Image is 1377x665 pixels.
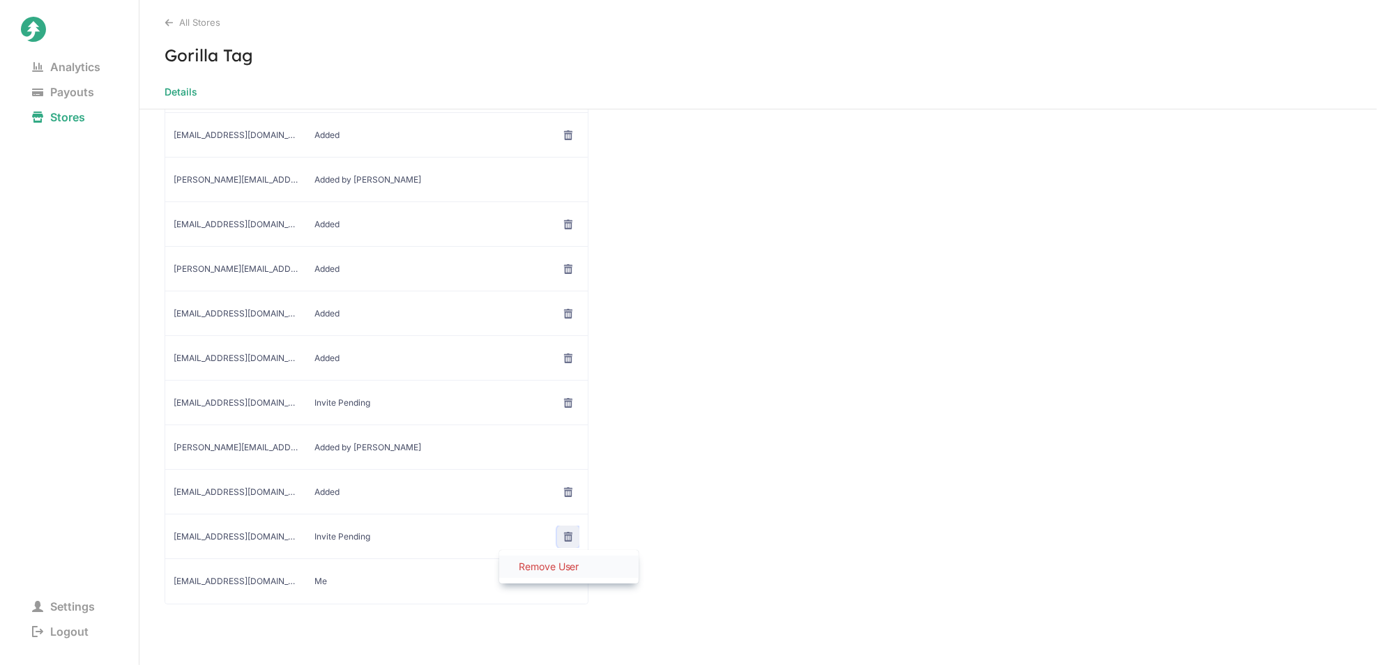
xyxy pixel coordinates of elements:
[174,531,298,542] span: tesst@anotheraxiom.com
[314,397,439,408] span: Invite Pending
[314,531,439,542] span: Invite Pending
[174,487,298,498] span: davidn@anotheraxiom.com
[314,576,439,587] span: Me
[314,442,439,453] span: Added by Juniper
[174,353,298,364] span: kerestell@anotheraxiom.com
[314,353,439,364] span: Added
[314,130,439,141] span: Added
[174,130,298,141] span: accountingteam@anotheraxiom.com
[21,57,112,77] span: Analytics
[21,82,105,102] span: Payouts
[519,560,619,574] span: Remove User
[314,487,439,498] span: Added
[21,622,100,641] span: Logout
[21,597,106,616] span: Settings
[314,308,439,319] span: Added
[174,308,298,319] span: eliea@anotheraxiom.com
[21,107,96,127] span: Stores
[314,174,439,185] span: Added by Juniper
[314,219,439,230] span: Added
[174,397,298,408] span: tessthor@anotheraxiom.com
[174,263,298,275] span: jenniferl@anotheraxiom.com
[174,576,298,587] span: jakez@anotheraxiom.com
[139,45,1377,66] h3: Gorilla Tag
[174,219,298,230] span: caytied@anotheraxiom.com
[174,174,298,185] span: steven.thompson@hellojuniper.com
[165,82,197,102] span: Details
[165,17,1377,28] div: All Stores
[174,442,298,453] span: steven@hellojuniper.com
[314,263,439,275] span: Added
